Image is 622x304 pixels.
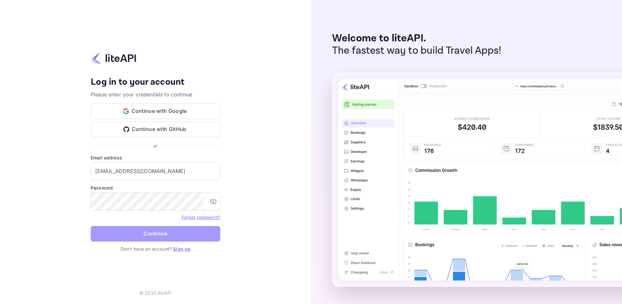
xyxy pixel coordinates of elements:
[139,289,172,296] p: © 2025 liteAPI
[153,142,157,149] p: or
[182,214,220,220] a: Forget password?
[91,91,220,98] p: Please enter your credentials to continue
[207,195,220,208] button: toggle password visibility
[91,77,220,88] h4: Log in to your account
[332,32,501,45] p: Welcome to liteAPI.
[173,246,190,252] a: Sign up
[91,122,220,137] button: Continue with GitHub
[91,226,220,242] button: Continue
[91,162,220,180] input: Enter your email address
[91,103,220,119] button: Continue with Google
[91,184,220,191] label: Password
[91,52,136,64] img: liteapi
[182,214,220,220] a: Forget password?
[91,245,220,252] p: Don't have an account?
[332,45,501,57] p: The fastest way to build Travel Apps!
[91,154,220,161] label: Email address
